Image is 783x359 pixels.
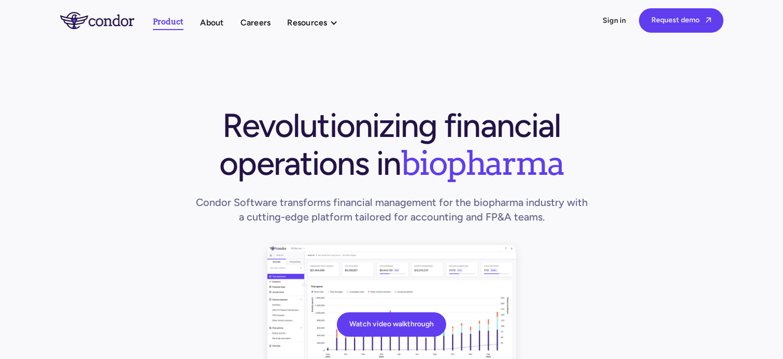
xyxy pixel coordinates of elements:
[60,12,153,29] a: home
[639,8,723,33] a: Request demo
[337,312,446,337] a: Watch video walkthrough
[193,195,591,224] h1: Condor Software transforms financial management for the biopharma industry with a cutting-edge pl...
[287,16,348,30] div: Resources
[706,17,711,23] span: 
[240,16,271,30] a: Careers
[153,15,184,30] a: Product
[603,16,627,26] a: Sign in
[200,16,223,30] a: About
[401,143,563,183] span: biopharma
[193,107,591,182] h1: Revolutionizing financial operations in
[287,16,327,30] div: Resources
